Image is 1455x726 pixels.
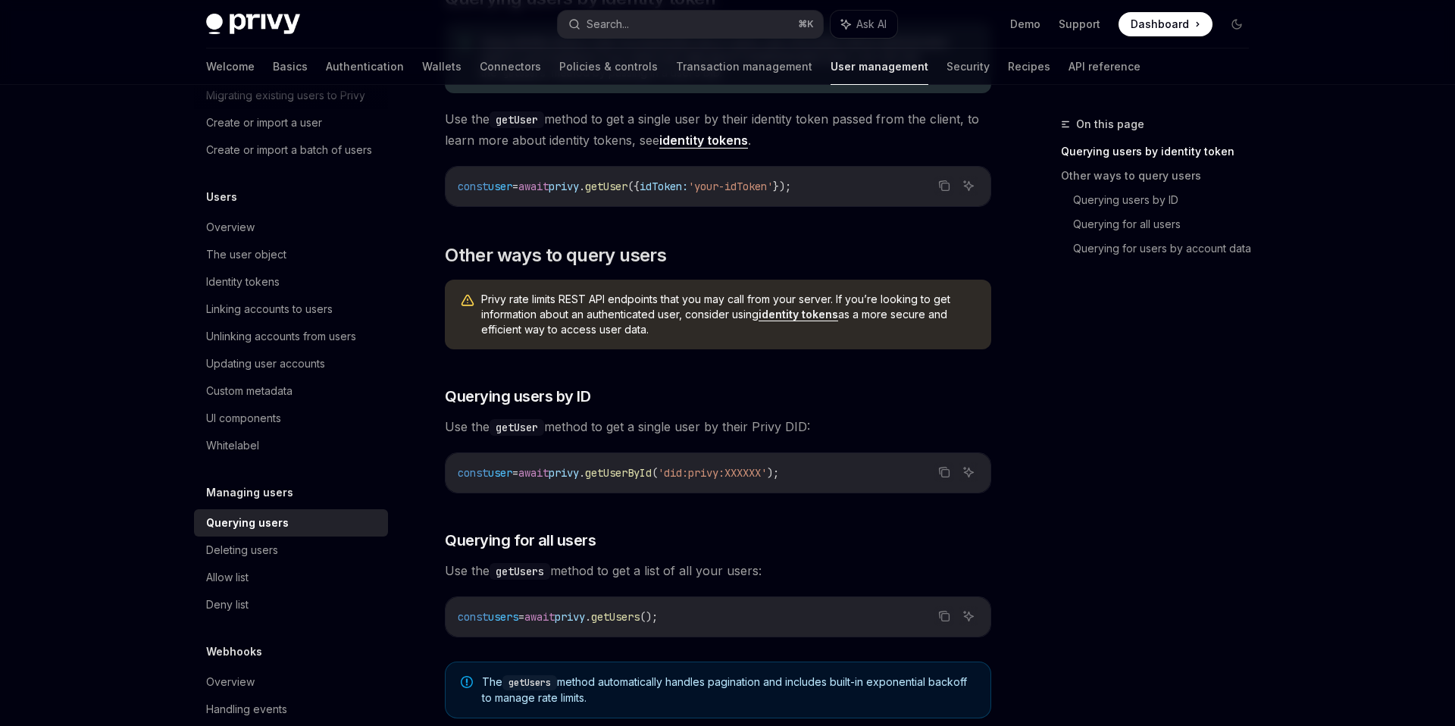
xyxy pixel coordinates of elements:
[579,180,585,193] span: .
[461,676,473,688] svg: Note
[512,180,518,193] span: =
[194,564,388,591] a: Allow list
[502,675,557,690] code: getUsers
[585,610,591,624] span: .
[194,241,388,268] a: The user object
[488,610,518,624] span: users
[856,17,887,32] span: Ask AI
[947,49,990,85] a: Security
[206,409,281,427] div: UI components
[206,483,293,502] h5: Managing users
[555,610,585,624] span: privy
[767,466,779,480] span: );
[759,308,838,321] a: identity tokens
[1073,212,1261,236] a: Querying for all users
[934,462,954,482] button: Copy the contents from the code block
[206,114,322,132] div: Create or import a user
[194,136,388,164] a: Create or import a batch of users
[460,293,475,308] svg: Warning
[585,466,652,480] span: getUserById
[688,180,773,193] span: 'your-idToken'
[1059,17,1100,32] a: Support
[273,49,308,85] a: Basics
[1073,236,1261,261] a: Querying for users by account data
[481,292,976,337] span: Privy rate limits REST API endpoints that you may call from your server. If you’re looking to get...
[326,49,404,85] a: Authentication
[524,610,555,624] span: await
[1008,49,1050,85] a: Recipes
[194,214,388,241] a: Overview
[458,466,488,480] span: const
[549,180,579,193] span: privy
[194,509,388,537] a: Querying users
[1061,164,1261,188] a: Other ways to query users
[206,541,278,559] div: Deleting users
[206,49,255,85] a: Welcome
[206,437,259,455] div: Whitelabel
[206,596,249,614] div: Deny list
[194,268,388,296] a: Identity tokens
[206,246,286,264] div: The user object
[518,466,549,480] span: await
[458,610,488,624] span: const
[959,462,978,482] button: Ask AI
[640,610,658,624] span: ();
[206,514,289,532] div: Querying users
[206,568,249,587] div: Allow list
[934,176,954,196] button: Copy the contents from the code block
[206,218,255,236] div: Overview
[482,674,975,706] span: The method automatically handles pagination and includes built-in exponential backoff to manage r...
[518,610,524,624] span: =
[194,591,388,618] a: Deny list
[194,405,388,432] a: UI components
[206,673,255,691] div: Overview
[480,49,541,85] a: Connectors
[206,355,325,373] div: Updating user accounts
[206,700,287,718] div: Handling events
[206,643,262,661] h5: Webhooks
[206,327,356,346] div: Unlinking accounts from users
[194,109,388,136] a: Create or import a user
[773,180,791,193] span: });
[488,180,512,193] span: user
[458,180,488,193] span: const
[206,300,333,318] div: Linking accounts to users
[194,696,388,723] a: Handling events
[676,49,812,85] a: Transaction management
[194,668,388,696] a: Overview
[1131,17,1189,32] span: Dashboard
[445,530,596,551] span: Querying for all users
[959,606,978,626] button: Ask AI
[445,416,991,437] span: Use the method to get a single user by their Privy DID:
[194,323,388,350] a: Unlinking accounts from users
[579,466,585,480] span: .
[627,180,640,193] span: ({
[591,610,640,624] span: getUsers
[445,560,991,581] span: Use the method to get a list of all your users:
[512,466,518,480] span: =
[194,377,388,405] a: Custom metadata
[559,49,658,85] a: Policies & controls
[445,386,590,407] span: Querying users by ID
[206,188,237,206] h5: Users
[194,296,388,323] a: Linking accounts to users
[194,432,388,459] a: Whitelabel
[798,18,814,30] span: ⌘ K
[518,180,549,193] span: await
[206,141,372,159] div: Create or import a batch of users
[1073,188,1261,212] a: Querying users by ID
[490,419,544,436] code: getUser
[194,537,388,564] a: Deleting users
[194,350,388,377] a: Updating user accounts
[1069,49,1141,85] a: API reference
[658,466,767,480] span: 'did:privy:XXXXXX'
[831,49,928,85] a: User management
[445,243,666,268] span: Other ways to query users
[422,49,462,85] a: Wallets
[1119,12,1212,36] a: Dashboard
[206,382,293,400] div: Custom metadata
[640,180,688,193] span: idToken:
[831,11,897,38] button: Ask AI
[1010,17,1040,32] a: Demo
[587,15,629,33] div: Search...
